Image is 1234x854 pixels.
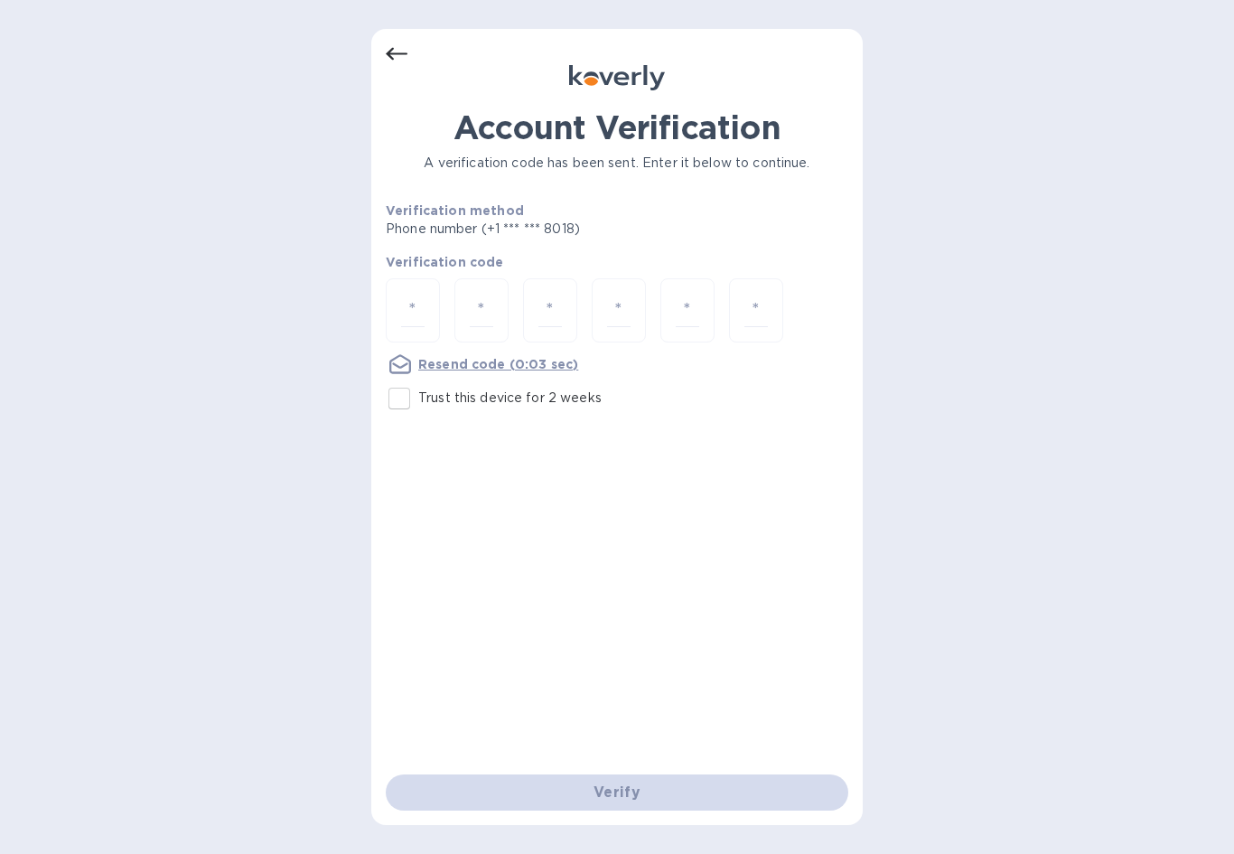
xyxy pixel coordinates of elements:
h1: Account Verification [386,108,848,146]
b: Verification method [386,203,524,218]
u: Resend code (0:03 sec) [418,357,578,371]
p: Phone number (+1 *** *** 8018) [386,220,718,239]
p: Trust this device for 2 weeks [418,389,602,408]
p: Verification code [386,253,848,271]
p: A verification code has been sent. Enter it below to continue. [386,154,848,173]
